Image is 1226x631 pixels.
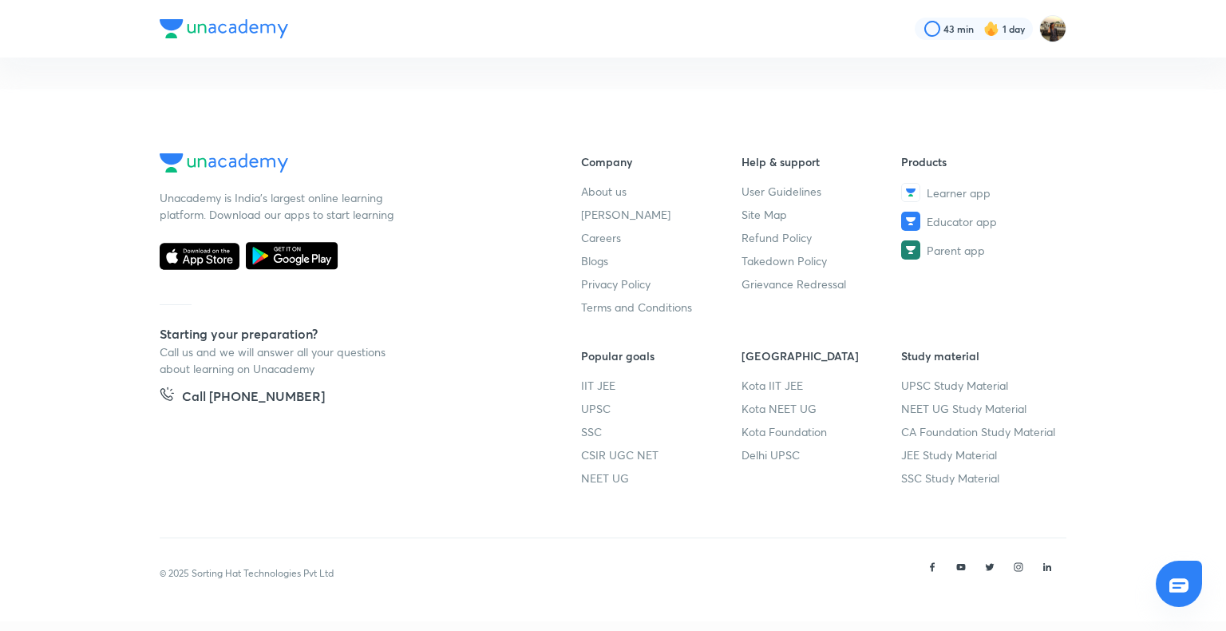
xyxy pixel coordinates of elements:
a: Parent app [901,240,1062,260]
h6: Products [901,153,1062,170]
a: UPSC Study Material [901,377,1062,394]
img: Soumya singh [1039,15,1066,42]
span: Educator app [927,213,997,230]
a: NEET UG Study Material [901,400,1062,417]
img: Company Logo [160,153,288,173]
a: Learner app [901,183,1062,202]
a: Kota IIT JEE [742,377,902,394]
a: Careers [581,229,742,246]
a: Call [PHONE_NUMBER] [160,387,325,409]
a: CSIR UGC NET [581,446,742,463]
a: User Guidelines [742,183,902,200]
p: Call us and we will answer all your questions about learning on Unacademy [160,343,399,377]
img: streak [983,21,999,37]
a: SSC [581,423,742,440]
a: JEE Study Material [901,446,1062,463]
h5: Starting your preparation? [160,324,530,343]
a: Kota Foundation [742,423,902,440]
a: Blogs [581,252,742,269]
a: Delhi UPSC [742,446,902,463]
a: SSC Study Material [901,470,1062,486]
a: Takedown Policy [742,252,902,269]
a: NEET UG [581,470,742,486]
a: Kota NEET UG [742,400,902,417]
img: Educator app [901,212,920,231]
span: Learner app [927,185,991,201]
a: Grievance Redressal [742,276,902,292]
a: About us [581,183,742,200]
img: Parent app [901,240,920,260]
a: IIT JEE [581,377,742,394]
h5: Call [PHONE_NUMBER] [182,387,325,409]
p: Unacademy is India’s largest online learning platform. Download our apps to start learning [160,189,399,223]
a: Educator app [901,212,1062,231]
h6: [GEOGRAPHIC_DATA] [742,347,902,364]
h6: Study material [901,347,1062,364]
img: Learner app [901,183,920,202]
h6: Popular goals [581,347,742,364]
span: Parent app [927,242,985,259]
a: [PERSON_NAME] [581,206,742,223]
a: Terms and Conditions [581,299,742,315]
a: Privacy Policy [581,276,742,292]
img: Company Logo [160,19,288,38]
a: CA Foundation Study Material [901,423,1062,440]
h6: Company [581,153,742,170]
a: Site Map [742,206,902,223]
a: Company Logo [160,153,530,177]
a: Refund Policy [742,229,902,246]
a: UPSC [581,400,742,417]
h6: Help & support [742,153,902,170]
p: © 2025 Sorting Hat Technologies Pvt Ltd [160,566,334,581]
span: Careers [581,229,621,246]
